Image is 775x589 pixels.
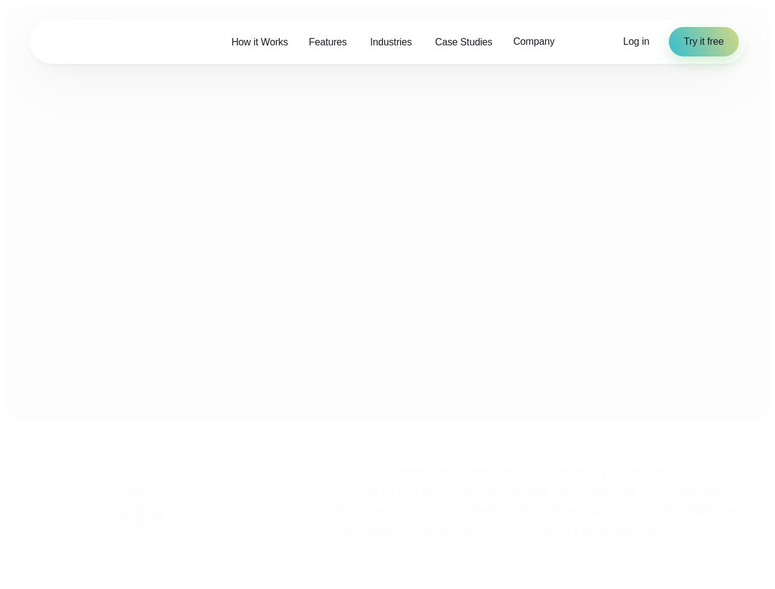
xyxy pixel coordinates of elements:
[684,34,723,49] span: Try it free
[669,27,738,56] a: Try it free
[370,35,412,50] span: Industries
[435,35,492,50] span: Case Studies
[513,34,554,49] span: Company
[309,35,347,50] span: Features
[425,29,503,55] a: Case Studies
[623,34,650,49] a: Log in
[231,35,288,50] span: How it Works
[221,29,298,55] a: How it Works
[623,36,650,47] span: Log in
